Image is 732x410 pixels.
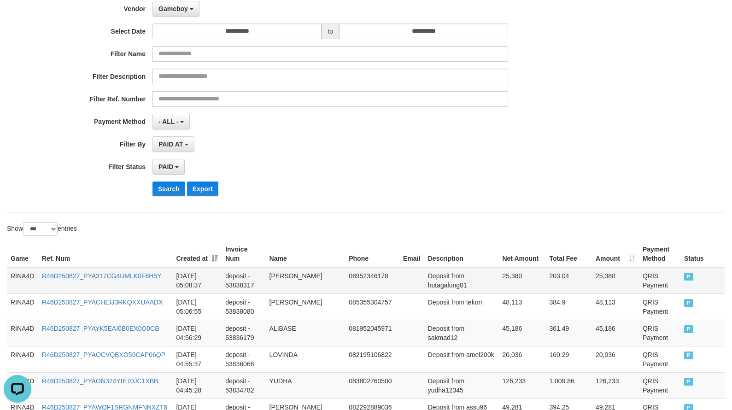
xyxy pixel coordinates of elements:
[545,241,592,267] th: Total Fee
[266,293,346,320] td: [PERSON_NAME]
[172,372,222,398] td: [DATE] 04:45:28
[639,372,680,398] td: QRIS Payment
[158,141,183,148] span: PAID AT
[592,320,639,346] td: 45,186
[424,267,499,294] td: Deposit from hutagalung01
[152,136,194,152] button: PAID AT
[7,346,38,372] td: RINA4D
[152,1,199,17] button: Gameboy
[23,222,58,236] select: Showentries
[172,241,222,267] th: Created at: activate to sort column ascending
[684,351,693,359] span: PAID
[42,377,158,385] a: R46D250827_PYAON324YIE70JC1XBB
[545,372,592,398] td: 1,009.86
[345,320,399,346] td: 081952045971
[545,320,592,346] td: 361.49
[222,320,265,346] td: deposit - 53836179
[266,372,346,398] td: YUDHA
[684,273,693,281] span: PAID
[639,320,680,346] td: QRIS Payment
[7,241,38,267] th: Game
[498,372,545,398] td: 126,233
[498,346,545,372] td: 20,036
[38,241,173,267] th: Ref. Num
[172,320,222,346] td: [DATE] 04:56:29
[172,267,222,294] td: [DATE] 05:08:37
[424,241,499,267] th: Description
[42,325,159,332] a: R46D250827_PYAYK5EAI0B0EX0O0CB
[639,346,680,372] td: QRIS Payment
[158,163,173,170] span: PAID
[424,346,499,372] td: Deposit from amel200k
[424,372,499,398] td: Deposit from yudha12345
[222,241,265,267] th: Invoice Num
[222,346,265,372] td: deposit - 53836066
[266,346,346,372] td: LOVINDA
[545,346,592,372] td: 160.29
[592,372,639,398] td: 126,233
[684,299,693,307] span: PAID
[345,241,399,267] th: Phone
[345,372,399,398] td: 083802760500
[639,293,680,320] td: QRIS Payment
[152,114,190,129] button: - ALL -
[187,182,218,196] button: Export
[498,320,545,346] td: 45,186
[399,241,424,267] th: Email
[684,325,693,333] span: PAID
[322,23,339,39] span: to
[424,293,499,320] td: Deposit from tekorr
[592,267,639,294] td: 25,380
[545,267,592,294] td: 203.04
[222,372,265,398] td: deposit - 53834782
[42,299,163,306] a: R46D250827_PYACHEIJ3RKQXXUAADX
[7,267,38,294] td: RINA4D
[498,267,545,294] td: 25,380
[545,293,592,320] td: 384.9
[498,241,545,267] th: Net Amount
[592,241,639,267] th: Amount: activate to sort column ascending
[592,346,639,372] td: 20,036
[7,293,38,320] td: RINA4D
[222,293,265,320] td: deposit - 53838080
[639,267,680,294] td: QRIS Payment
[498,293,545,320] td: 48,113
[680,241,725,267] th: Status
[266,241,346,267] th: Name
[266,267,346,294] td: [PERSON_NAME]
[345,293,399,320] td: 085355304757
[7,222,77,236] label: Show entries
[158,5,188,12] span: Gameboy
[158,118,179,125] span: - ALL -
[172,293,222,320] td: [DATE] 05:06:55
[152,159,185,175] button: PAID
[152,182,185,196] button: Search
[7,320,38,346] td: RINA4D
[172,346,222,372] td: [DATE] 04:55:37
[4,4,31,31] button: Open LiveChat chat widget
[424,320,499,346] td: Deposit from sakmad12
[684,378,693,386] span: PAID
[42,351,165,358] a: R46D250827_PYAOCVQBXO59CAP06QP
[639,241,680,267] th: Payment Method
[345,346,399,372] td: 082195106822
[592,293,639,320] td: 48,113
[222,267,265,294] td: deposit - 53838317
[345,267,399,294] td: 08952346178
[266,320,346,346] td: ALIBASE
[42,272,162,280] a: R46D250827_PYA317CG4UMLK0F6H5Y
